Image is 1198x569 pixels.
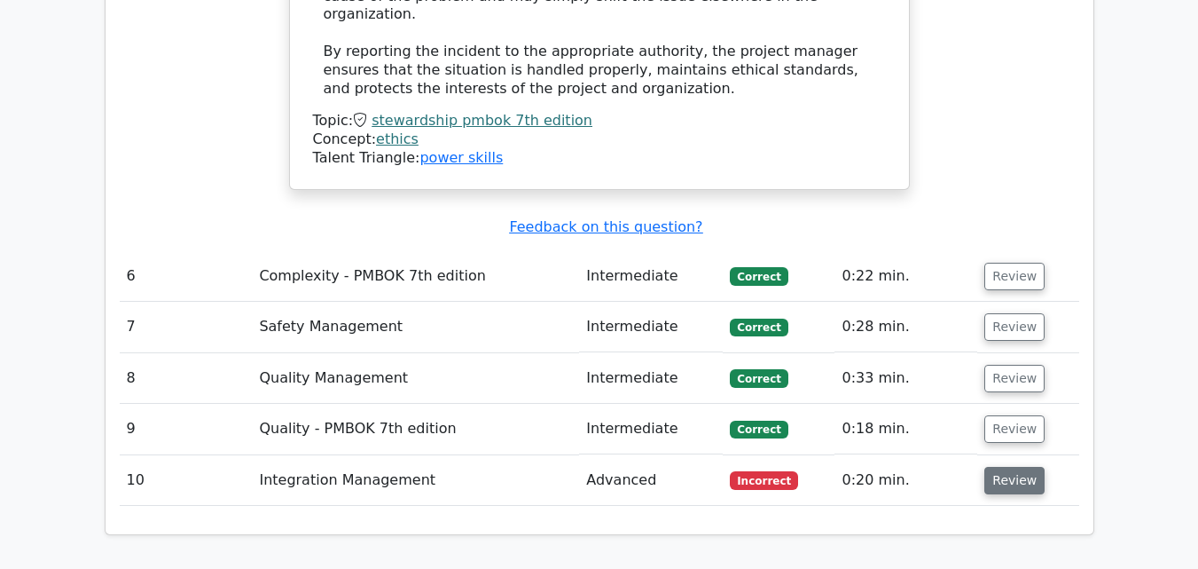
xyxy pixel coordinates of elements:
button: Review [984,467,1045,494]
span: Correct [730,421,787,439]
td: 8 [120,353,253,404]
td: Quality Management [252,353,579,404]
td: Safety Management [252,302,579,352]
div: Talent Triangle: [313,112,886,167]
td: 9 [120,404,253,454]
td: Intermediate [579,353,723,404]
td: Intermediate [579,251,723,302]
button: Review [984,415,1045,443]
td: 0:28 min. [834,302,977,352]
span: Correct [730,267,787,285]
div: Concept: [313,130,886,149]
a: stewardship pmbok 7th edition [372,112,592,129]
td: Quality - PMBOK 7th edition [252,404,579,454]
button: Review [984,365,1045,392]
a: Feedback on this question? [509,218,702,235]
span: Correct [730,369,787,387]
td: 6 [120,251,253,302]
button: Review [984,313,1045,341]
td: Intermediate [579,404,723,454]
td: 10 [120,455,253,506]
div: Topic: [313,112,886,130]
td: Intermediate [579,302,723,352]
a: ethics [376,130,419,147]
span: Incorrect [730,471,798,489]
td: 0:22 min. [834,251,977,302]
td: Advanced [579,455,723,506]
span: Correct [730,319,787,336]
td: 0:18 min. [834,404,977,454]
td: Complexity - PMBOK 7th edition [252,251,579,302]
td: 0:20 min. [834,455,977,506]
button: Review [984,263,1045,290]
td: Integration Management [252,455,579,506]
td: 7 [120,302,253,352]
td: 0:33 min. [834,353,977,404]
a: power skills [419,149,503,166]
